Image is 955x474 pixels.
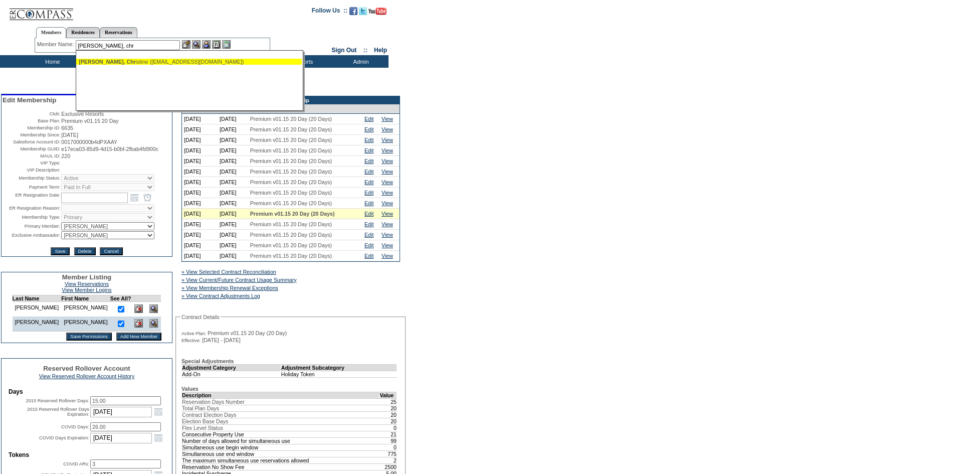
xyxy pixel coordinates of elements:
a: Open the time view popup. [142,192,153,203]
input: Save [51,247,69,255]
span: :: [363,47,367,54]
img: b_calculator.gif [222,40,231,49]
td: [DATE] [182,230,218,240]
td: 2 [379,457,397,463]
td: ER Resignation Reason: [3,204,60,212]
a: Follow us on Twitter [359,10,367,16]
td: Simultaneous use begin window [182,444,379,450]
a: View [381,158,393,164]
td: See All? [110,295,131,302]
a: Edit [364,179,373,185]
span: Premium v01.15 20 Day (20 Days) [250,158,332,164]
span: 0017000000b4dPXAAY [61,139,117,145]
td: [DATE] [218,167,248,177]
img: Impersonate [202,40,211,49]
a: View [381,147,393,153]
td: [DATE] [182,219,218,230]
a: View [381,232,393,238]
td: Adjustment Subcategory [281,364,397,371]
td: [DATE] [182,177,218,188]
span: Reserved Rollover Account [43,365,130,372]
span: Premium v01.15 20 Day (20 Days) [250,242,332,248]
a: View [381,221,393,227]
a: View [381,253,393,259]
td: Number of days allowed for simultaneous use [182,437,379,444]
td: Add-On [182,371,281,377]
img: Follow us on Twitter [359,7,367,15]
td: Follow Us :: [312,6,347,18]
a: Sign Out [331,47,356,54]
a: Members [36,27,67,38]
td: 25 [379,398,397,405]
td: Value [379,392,397,398]
td: Base Plan: [3,118,60,124]
td: [DATE] [218,219,248,230]
span: e17eca03-85d9-4d15-b0bf-2fbab4fd900c [61,146,158,152]
a: » View Selected Contract Reconciliation [181,269,276,275]
a: Edit [364,253,373,259]
div: Member Name: [37,40,76,49]
a: » View Current/Future Contract Usage Summary [181,277,297,283]
td: Membership GUID: [3,146,60,152]
a: Edit [364,158,373,164]
td: [PERSON_NAME] [61,317,110,332]
td: Holiday Token [281,371,397,377]
td: Simultaneous use end window [182,450,379,457]
a: View [381,179,393,185]
span: [PERSON_NAME], Chr [79,59,136,65]
a: Edit [364,211,373,217]
a: View Member Logins [62,287,111,293]
span: Premium v01.15 20 Day [61,118,118,124]
td: [DATE] [182,156,218,167]
td: VIP Description: [3,167,60,173]
td: Payment Term: [3,183,60,191]
label: COVID ARs: [63,461,89,466]
a: » View Membership Renewal Exceptions [181,285,278,291]
a: Edit [364,221,373,227]
td: [DATE] [182,198,218,209]
td: 99 [379,437,397,444]
span: Premium v01.15 20 Day (20 Days) [250,137,332,143]
a: Edit [364,169,373,175]
span: Premium v01.15 20 Day (20 Days) [250,190,332,196]
td: [DATE] [218,209,248,219]
a: Edit [364,147,373,153]
input: Cancel [100,247,122,255]
td: 775 [379,450,397,457]
td: [DATE] [218,198,248,209]
a: View Reservations [65,281,109,287]
legend: Contract Details [180,314,221,320]
td: 0 [379,444,397,450]
td: Admin [331,55,389,68]
td: 20 [379,405,397,411]
span: Edit Membership [3,96,56,104]
td: [DATE] [182,167,218,177]
td: 21 [379,431,397,437]
td: [DATE] [182,209,218,219]
td: 20 [379,411,397,418]
span: [DATE] - [DATE] [202,337,241,343]
td: Tokens [9,451,165,458]
img: Subscribe to our YouTube Channel [368,8,387,15]
td: Last Name [12,295,61,302]
a: View [381,116,393,122]
span: Premium v01.15 20 Day (20 Days) [250,211,335,217]
span: 6635 [61,125,73,131]
td: Home [23,55,80,68]
td: [DATE] [218,230,248,240]
td: 0 [379,424,397,431]
a: View [381,242,393,248]
a: Become our fan on Facebook [349,10,357,16]
a: Edit [364,116,373,122]
span: Premium v01.15 20 Day (20 Days) [250,169,332,175]
label: 2015 Reserved Rollover Days Expiration: [27,407,89,417]
a: Open the calendar popup. [129,192,140,203]
label: COVID Days: [61,424,89,429]
a: View [381,211,393,217]
span: Premium v01.15 20 Day (20 Days) [250,147,332,153]
a: View [381,126,393,132]
span: Premium v01.15 20 Day (20 Days) [250,221,332,227]
input: Delete [74,247,96,255]
td: [DATE] [218,156,248,167]
td: Salesforce Account ID: [3,139,60,145]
